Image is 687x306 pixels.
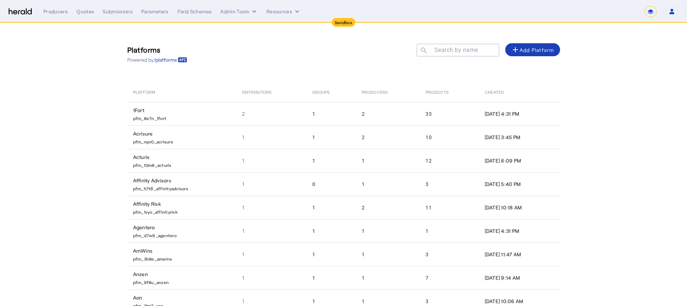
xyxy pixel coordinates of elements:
p: Powered by [127,56,187,63]
td: 1 [236,243,307,266]
td: 1Fort [127,102,237,125]
div: Quotes [76,8,94,15]
mat-icon: add [511,45,520,54]
td: [DATE] 4:31 PM [479,219,560,243]
button: internal dropdown menu [220,8,258,15]
td: 1 [307,196,356,219]
button: Add Platform [505,43,560,56]
p: pfm_d7w9_agentero [133,231,234,238]
td: Anzen [127,266,237,289]
td: 33 [420,102,479,125]
td: [DATE] 11:47 AM [479,243,560,266]
td: 10 [420,125,479,149]
td: 1 [307,219,356,243]
td: 3 [420,172,479,196]
mat-label: Search by name [435,46,478,53]
p: pfm_1vyo_affinityrisk [133,208,234,215]
td: AmWins [127,243,237,266]
td: Affinity Advisors [127,172,237,196]
td: Affinity Risk [127,196,237,219]
div: Field Schemas [177,8,212,15]
td: 1 [307,243,356,266]
td: [DATE] 3:45 PM [479,125,560,149]
th: Created [479,82,560,102]
td: [DATE] 6:09 PM [479,149,560,172]
td: 1 [307,125,356,149]
div: Producers [43,8,68,15]
div: Submissions [103,8,133,15]
td: [DATE] 4:31 PM [479,102,560,125]
td: 1 [236,125,307,149]
td: [DATE] 5:40 PM [479,172,560,196]
th: Producers [356,82,420,102]
td: 1 [356,172,420,196]
td: 2 [236,102,307,125]
td: 1 [307,149,356,172]
td: 11 [420,196,479,219]
td: 1 [420,219,479,243]
td: 2 [356,102,420,125]
td: 2 [356,125,420,149]
img: Herald Logo [9,8,32,15]
th: Platform [127,82,237,102]
td: 12 [420,149,479,172]
div: Sandbox [332,18,355,27]
td: 3 [420,243,479,266]
td: 1 [236,196,307,219]
h3: Platforms [127,45,187,55]
td: 0 [307,172,356,196]
td: Acrisure [127,125,237,149]
td: Acturis [127,149,237,172]
td: 1 [236,149,307,172]
td: [DATE] 9:14 AM [479,266,560,289]
th: Distributors [236,82,307,102]
td: 1 [356,243,420,266]
p: pfm_t0m8_acturis [133,161,234,168]
th: Groups [307,82,356,102]
p: pfm_9f8u_anzen [133,278,234,285]
mat-icon: search [417,46,429,56]
td: 1 [236,219,307,243]
a: /platforms [154,56,187,63]
p: pfm_h7t6_affinityadvisors [133,184,234,191]
td: 1 [356,266,420,289]
button: Resources dropdown menu [267,8,301,15]
td: 2 [356,196,420,219]
div: Add Platform [511,45,554,54]
td: 1 [356,149,420,172]
td: 1 [356,219,420,243]
td: Agentero [127,219,237,243]
th: Products [420,82,479,102]
p: pfm_8e7n_1fort [133,114,234,121]
p: pfm_npv0_acrisure [133,137,234,145]
div: Parameters [141,8,169,15]
td: 7 [420,266,479,289]
td: 1 [236,172,307,196]
td: 1 [307,266,356,289]
td: [DATE] 10:18 AM [479,196,560,219]
td: 1 [236,266,307,289]
p: pfm_3h8e_amwins [133,254,234,262]
td: 1 [307,102,356,125]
